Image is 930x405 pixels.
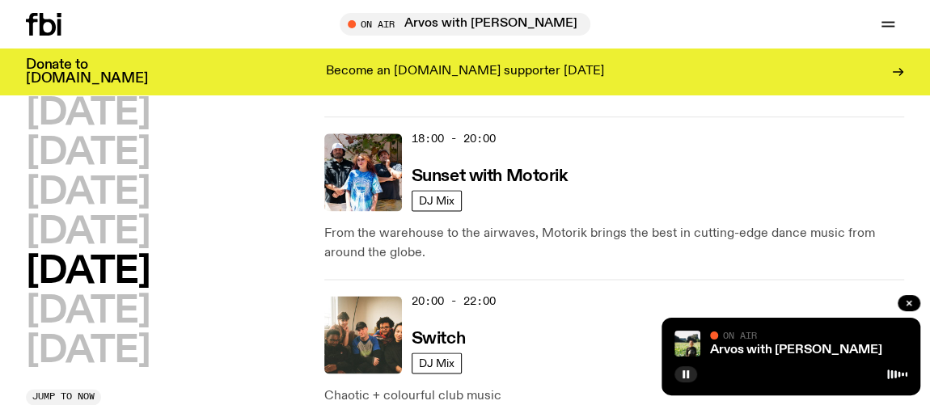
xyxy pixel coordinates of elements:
[674,331,700,356] img: Bri is smiling and wearing a black t-shirt. She is standing in front of a lush, green field. Ther...
[412,190,462,211] a: DJ Mix
[26,293,150,330] button: [DATE]
[26,333,150,369] button: [DATE]
[26,58,148,86] h3: Donate to [DOMAIN_NAME]
[324,224,904,263] p: From the warehouse to the airwaves, Motorik brings the best in cutting-edge dance music from arou...
[326,65,604,79] p: Become an [DOMAIN_NAME] supporter [DATE]
[26,135,150,171] button: [DATE]
[412,293,496,309] span: 20:00 - 22:00
[340,13,590,36] button: On AirArvos with [PERSON_NAME]
[26,254,150,290] button: [DATE]
[412,131,496,146] span: 18:00 - 20:00
[26,95,150,132] button: [DATE]
[26,389,101,405] button: Jump to now
[412,168,568,185] h3: Sunset with Motorik
[324,133,402,211] img: Andrew, Reenie, and Pat stand in a row, smiling at the camera, in dappled light with a vine leafe...
[26,175,150,211] button: [DATE]
[412,331,465,348] h3: Switch
[710,344,882,356] a: Arvos with [PERSON_NAME]
[419,194,454,206] span: DJ Mix
[412,165,568,185] a: Sunset with Motorik
[419,356,454,369] span: DJ Mix
[32,392,95,401] span: Jump to now
[357,18,582,30] span: Tune in live
[324,296,402,373] img: A warm film photo of the switch team sitting close together. from left to right: Cedar, Lau, Sand...
[723,330,757,340] span: On Air
[412,352,462,373] a: DJ Mix
[26,214,150,251] button: [DATE]
[412,327,465,348] a: Switch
